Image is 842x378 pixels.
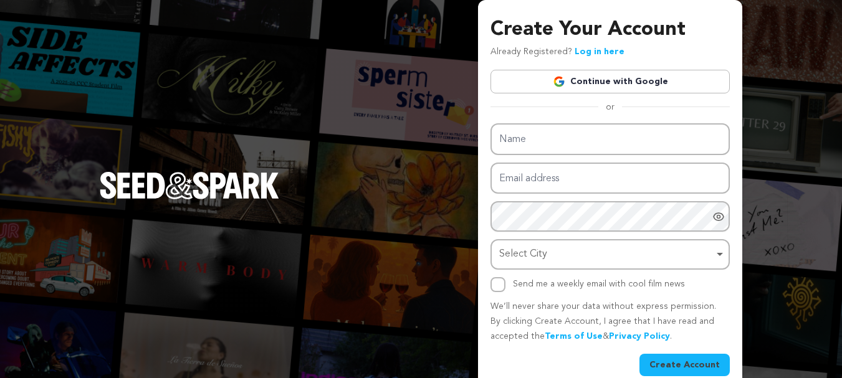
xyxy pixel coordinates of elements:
[598,101,622,113] span: or
[712,210,725,223] a: Show password as plain text. Warning: this will display your password on the screen.
[490,300,730,344] p: We’ll never share your data without express permission. By clicking Create Account, I agree that ...
[609,332,670,341] a: Privacy Policy
[513,280,685,288] label: Send me a weekly email with cool film news
[490,70,730,93] a: Continue with Google
[639,354,730,376] button: Create Account
[100,172,279,224] a: Seed&Spark Homepage
[490,45,624,60] p: Already Registered?
[100,172,279,199] img: Seed&Spark Logo
[499,245,714,263] div: Select City
[490,163,730,194] input: Email address
[490,123,730,155] input: Name
[490,15,730,45] h3: Create Your Account
[575,47,624,56] a: Log in here
[553,75,565,88] img: Google logo
[545,332,603,341] a: Terms of Use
